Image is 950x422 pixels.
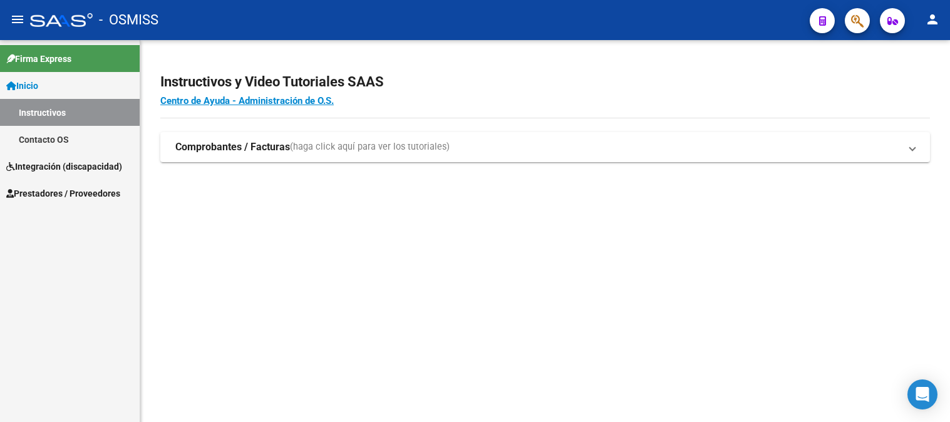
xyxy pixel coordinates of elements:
mat-expansion-panel-header: Comprobantes / Facturas(haga click aquí para ver los tutoriales) [160,132,930,162]
mat-icon: person [925,12,940,27]
span: (haga click aquí para ver los tutoriales) [290,140,450,154]
a: Centro de Ayuda - Administración de O.S. [160,95,334,106]
mat-icon: menu [10,12,25,27]
div: Open Intercom Messenger [907,379,937,409]
span: - OSMISS [99,6,158,34]
span: Integración (discapacidad) [6,160,122,173]
span: Firma Express [6,52,71,66]
h2: Instructivos y Video Tutoriales SAAS [160,70,930,94]
strong: Comprobantes / Facturas [175,140,290,154]
span: Prestadores / Proveedores [6,187,120,200]
span: Inicio [6,79,38,93]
